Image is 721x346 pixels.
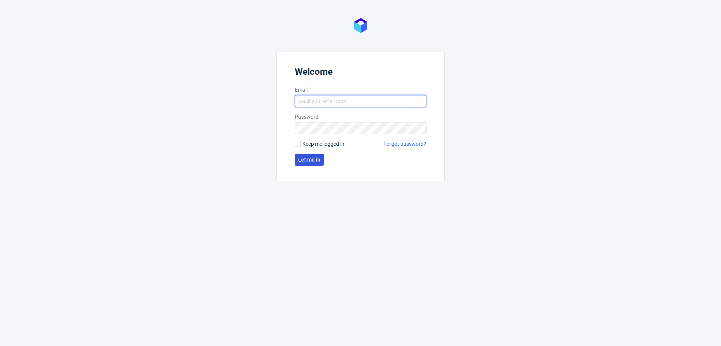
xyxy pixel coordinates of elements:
[302,140,344,148] span: Keep me logged in
[298,157,320,162] span: Let me in
[295,66,426,80] header: Welcome
[295,154,324,166] button: Let me in
[383,140,426,148] a: Forgot password?
[295,86,426,94] label: Email
[295,113,426,121] label: Password
[295,95,426,107] input: you@youremail.com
